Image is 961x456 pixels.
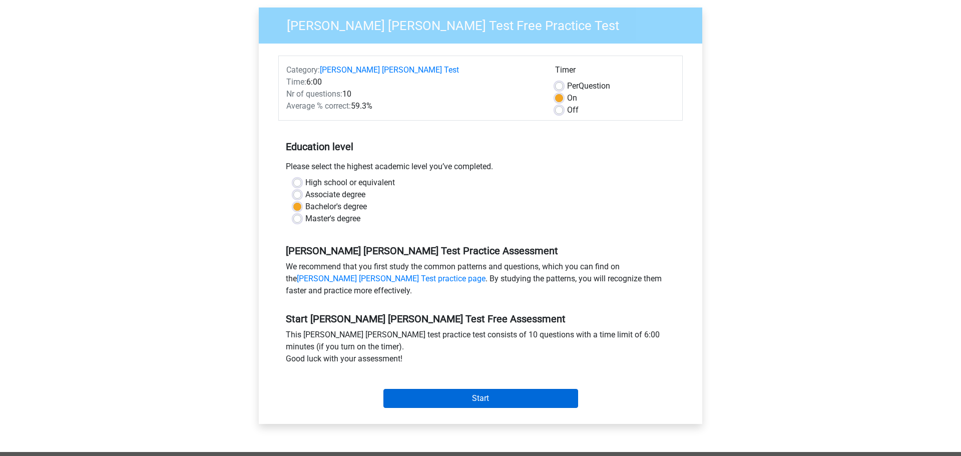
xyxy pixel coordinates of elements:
[278,161,683,177] div: Please select the highest academic level you’ve completed.
[286,101,351,111] span: Average % correct:
[320,65,459,75] a: [PERSON_NAME] [PERSON_NAME] Test
[278,261,683,301] div: We recommend that you first study the common patterns and questions, which you can find on the . ...
[555,64,675,80] div: Timer
[567,92,577,104] label: On
[567,80,610,92] label: Question
[278,329,683,369] div: This [PERSON_NAME] [PERSON_NAME] test practice test consists of 10 questions with a time limit of...
[286,313,675,325] h5: Start [PERSON_NAME] [PERSON_NAME] Test Free Assessment
[275,14,695,34] h3: [PERSON_NAME] [PERSON_NAME] Test Free Practice Test
[286,65,320,75] span: Category:
[567,104,579,116] label: Off
[279,88,548,100] div: 10
[286,89,342,99] span: Nr of questions:
[383,389,578,408] input: Start
[305,201,367,213] label: Bachelor's degree
[286,137,675,157] h5: Education level
[279,76,548,88] div: 6:00
[279,100,548,112] div: 59.3%
[305,177,395,189] label: High school or equivalent
[297,274,486,283] a: [PERSON_NAME] [PERSON_NAME] Test practice page
[567,81,579,91] span: Per
[305,213,360,225] label: Master's degree
[305,189,365,201] label: Associate degree
[286,77,306,87] span: Time:
[286,245,675,257] h5: [PERSON_NAME] [PERSON_NAME] Test Practice Assessment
